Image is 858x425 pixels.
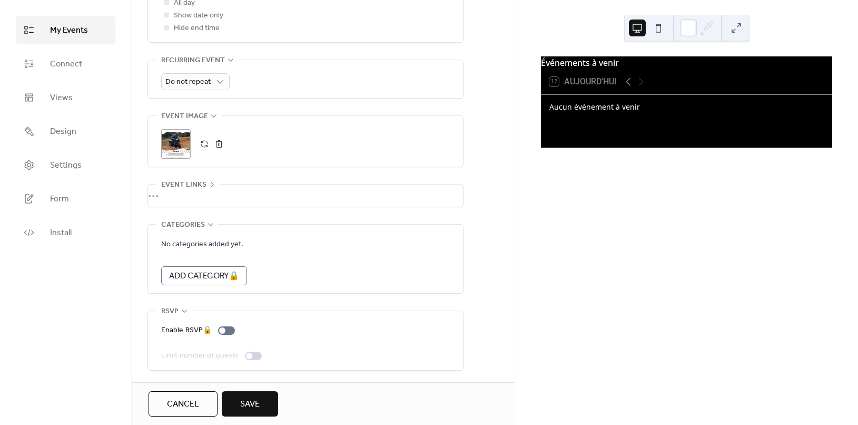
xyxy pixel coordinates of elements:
[167,398,199,411] span: Cancel
[50,24,88,37] span: My Events
[16,218,115,247] a: Install
[161,179,206,191] span: Event links
[161,54,225,67] span: Recurring event
[161,305,179,318] span: RSVP
[16,151,115,179] a: Settings
[16,185,115,213] a: Form
[50,159,82,172] span: Settings
[16,117,115,146] a: Design
[50,193,69,206] span: Form
[541,56,832,69] div: Événements à venir
[240,398,260,411] span: Save
[165,75,211,89] span: Do not repeat
[161,110,208,123] span: Event image
[16,16,115,44] a: My Events
[50,227,72,239] span: Install
[161,350,239,362] div: Limit number of guests
[149,391,218,417] button: Cancel
[50,58,82,71] span: Connect
[50,92,73,104] span: Views
[16,50,115,78] a: Connect
[222,391,278,417] button: Save
[50,125,76,138] span: Design
[16,83,115,112] a: Views
[161,129,191,159] div: ;
[549,101,824,112] div: Aucun événement à venir
[161,238,243,251] span: No categories added yet.
[174,22,220,35] span: Hide end time
[148,185,463,207] div: •••
[161,219,205,231] span: Categories
[174,9,223,22] span: Show date only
